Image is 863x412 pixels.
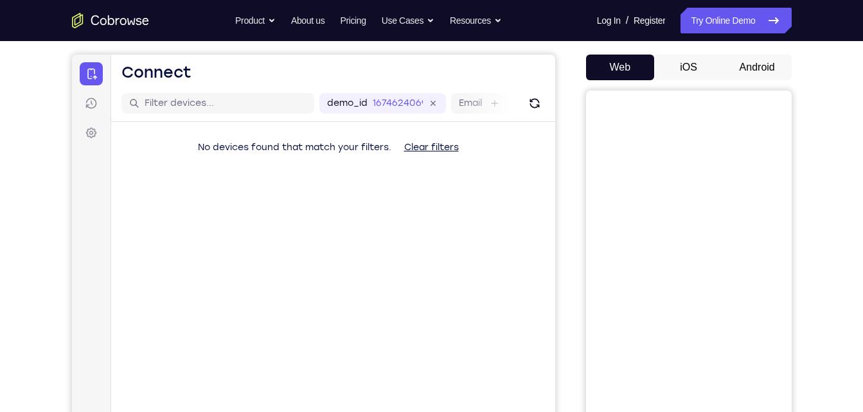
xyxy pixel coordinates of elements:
[634,8,665,33] a: Register
[626,13,628,28] span: /
[450,8,502,33] button: Resources
[597,8,621,33] a: Log In
[322,80,397,106] button: Clear filters
[723,55,792,80] button: Android
[586,55,655,80] button: Web
[382,8,434,33] button: Use Cases
[340,8,366,33] a: Pricing
[235,8,276,33] button: Product
[681,8,791,33] a: Try Online Demo
[222,386,300,412] button: 6-digit code
[291,8,325,33] a: About us
[126,87,319,98] span: No devices found that match your filters.
[654,55,723,80] button: iOS
[72,13,149,28] a: Go to the home page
